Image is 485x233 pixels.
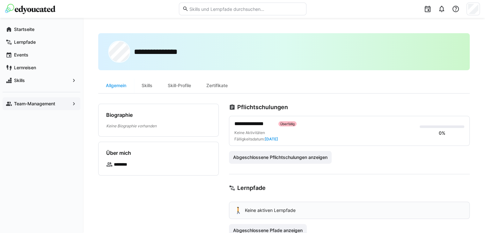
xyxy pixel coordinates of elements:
[160,78,199,93] div: Skill-Profile
[106,123,211,129] p: Keine Biographie vorhanden
[232,154,328,161] span: Abgeschlossene Pflichtschulungen anzeigen
[229,151,332,164] button: Abgeschlossene Pflichtschulungen anzeigen
[234,130,265,135] span: Keine Aktivitäten
[265,137,278,141] span: [DATE]
[106,112,133,118] h4: Biographie
[245,207,296,214] p: Keine aktiven Lernpfade
[237,184,266,192] h3: Lernpfade
[188,6,303,12] input: Skills und Lernpfade durchsuchen…
[234,207,242,214] div: 🚶
[234,137,278,142] div: Fälligkeitsdatum:
[439,130,445,136] div: 0%
[278,121,297,126] div: Überfällig
[98,78,134,93] div: Allgemein
[237,104,288,111] h3: Pflichtschulungen
[134,78,160,93] div: Skills
[199,78,235,93] div: Zertifikate
[106,150,131,156] h4: Über mich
